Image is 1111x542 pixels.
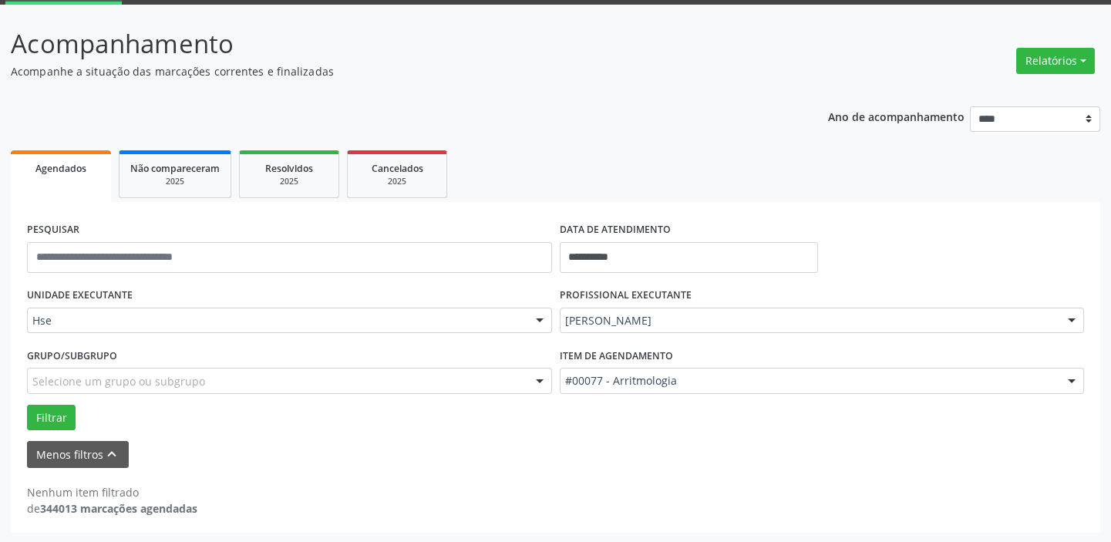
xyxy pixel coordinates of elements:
span: Não compareceram [130,162,220,175]
label: PROFISSIONAL EXECUTANTE [560,284,692,308]
div: 2025 [359,176,436,187]
span: Cancelados [372,162,423,175]
label: DATA DE ATENDIMENTO [560,218,671,242]
span: #00077 - Arritmologia [565,373,1053,389]
label: UNIDADE EXECUTANTE [27,284,133,308]
label: Grupo/Subgrupo [27,344,117,368]
p: Ano de acompanhamento [828,106,965,126]
p: Acompanhamento [11,25,773,63]
button: Relatórios [1016,48,1095,74]
p: Acompanhe a situação das marcações correntes e finalizadas [11,63,773,79]
span: [PERSON_NAME] [565,313,1053,328]
button: Menos filtroskeyboard_arrow_up [27,441,129,468]
strong: 344013 marcações agendadas [40,501,197,516]
span: Selecione um grupo ou subgrupo [32,373,205,389]
span: Agendados [35,162,86,175]
div: de [27,500,197,517]
label: PESQUISAR [27,218,79,242]
label: Item de agendamento [560,344,673,368]
div: 2025 [130,176,220,187]
div: Nenhum item filtrado [27,484,197,500]
i: keyboard_arrow_up [103,446,120,463]
span: Resolvidos [265,162,313,175]
span: Hse [32,313,520,328]
button: Filtrar [27,405,76,431]
div: 2025 [251,176,328,187]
